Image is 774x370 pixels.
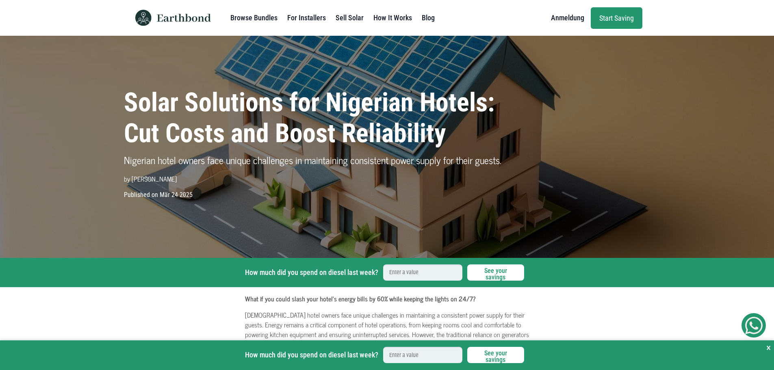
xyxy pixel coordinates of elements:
p: [DEMOGRAPHIC_DATA] hotel owners face unique challenges in maintaining a consistent power supply f... [245,310,529,349]
a: For Installers [287,10,326,26]
button: See your savings [467,264,524,281]
a: Start Saving [591,7,642,29]
img: Earthbond text logo [157,14,211,22]
img: Earthbond icon logo [132,10,155,26]
a: How It Works [373,10,412,26]
a: Browse Bundles [230,10,278,26]
input: Enter a value [383,347,462,363]
input: Enter a value [383,264,462,281]
label: How much did you spend on diesel last week? [245,268,378,277]
p: by [PERSON_NAME] [124,174,516,184]
h1: Solar Solutions for Nigerian Hotels: Cut Costs and Boost Reliability [124,87,516,150]
a: Blog [422,10,435,26]
b: What if you could slash your hotel’s energy bills by 60% while keeping the lights on 24/7? [245,293,476,304]
button: See your savings [467,347,524,363]
p: Nigerian hotel owners face unique challenges in maintaining consistent power supply for their gue... [124,153,516,167]
a: Earthbond icon logo Earthbond text logo [132,3,211,32]
img: Get Started On Earthbond Via Whatsapp [745,317,763,334]
p: Published on Mär 24 2025 [119,190,655,200]
a: Anmeldung [551,10,584,26]
a: Sell Solar [336,10,364,26]
label: How much did you spend on diesel last week? [245,350,378,360]
button: Close Sticky CTA [766,340,771,355]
